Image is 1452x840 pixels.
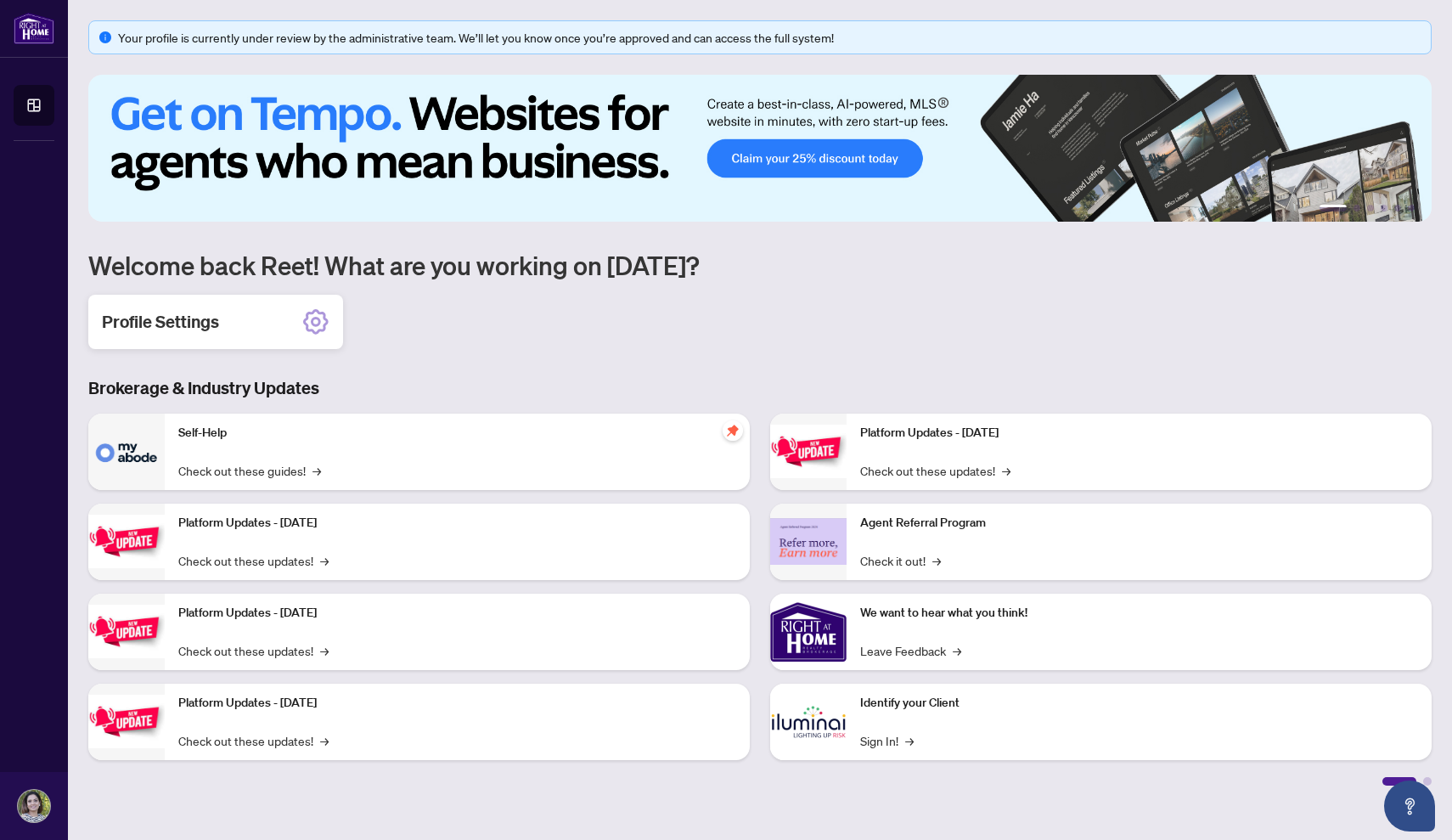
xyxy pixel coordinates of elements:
button: 6 [1408,205,1415,211]
img: We want to hear what you think! [770,594,847,670]
a: Check out these updates!→ [178,551,329,570]
img: Platform Updates - July 21, 2025 [88,605,165,658]
p: Agent Referral Program [860,514,1418,533]
button: 2 [1354,205,1360,211]
span: → [953,641,961,660]
h2: Profile Settings [102,310,219,334]
p: Identify your Client [860,694,1418,713]
img: Platform Updates - September 16, 2025 [88,515,165,568]
a: Check out these guides!→ [178,461,321,480]
p: Platform Updates - [DATE] [178,514,736,533]
a: Check out these updates!→ [860,461,1010,480]
img: Profile Icon [18,790,50,822]
span: → [1002,461,1010,480]
h3: Brokerage & Industry Updates [88,376,1432,400]
span: → [905,731,914,750]
img: Self-Help [88,414,165,490]
span: → [320,731,329,750]
p: We want to hear what you think! [860,604,1418,623]
button: 1 [1320,205,1347,211]
button: 5 [1394,205,1401,211]
h1: Welcome back Reet! What are you working on [DATE]? [88,249,1432,281]
a: Check out these updates!→ [178,641,329,660]
img: logo [14,13,54,44]
a: Check out these updates!→ [178,731,329,750]
div: Your profile is currently under review by the administrative team. We’ll let you know once you’re... [118,28,1421,47]
a: Leave Feedback→ [860,641,961,660]
p: Platform Updates - [DATE] [178,604,736,623]
button: 3 [1367,205,1374,211]
span: pushpin [723,420,743,441]
span: → [932,551,941,570]
a: Check it out!→ [860,551,941,570]
span: info-circle [99,31,111,43]
p: Self-Help [178,424,736,443]
span: → [312,461,321,480]
span: → [320,551,329,570]
img: Platform Updates - June 23, 2025 [770,425,847,478]
button: 4 [1381,205,1387,211]
p: Platform Updates - [DATE] [860,424,1418,443]
img: Slide 0 [88,75,1432,222]
img: Platform Updates - July 8, 2025 [88,695,165,748]
button: Open asap [1384,781,1435,832]
a: Sign In!→ [860,731,914,750]
span: → [320,641,329,660]
p: Platform Updates - [DATE] [178,694,736,713]
img: Identify your Client [770,684,847,760]
img: Agent Referral Program [770,518,847,565]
